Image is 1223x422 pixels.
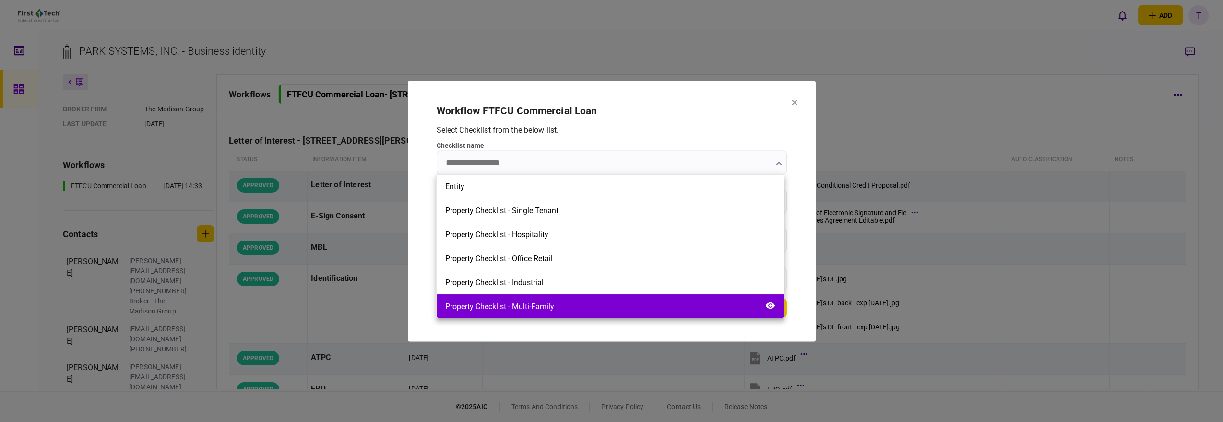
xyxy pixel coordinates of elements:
div: Property Checklist - Industrial [445,278,544,287]
div: Property Checklist - Single Tenant [445,206,558,215]
div: Entity [445,182,464,191]
button: Entitynameupload typeE-Sign ConsentEditable PDFEIN LetterSimple uploadOrganization Documents for ... [437,174,784,198]
button: Property Checklist - Hospitalitynameupload typeOrganization Documents for Borrowing EntitySimple ... [437,222,784,246]
div: Property Checklist - Hospitality [445,230,548,239]
button: Property Checklist - Multi-Family [437,294,784,318]
button: Property Checklist - Industrialnameupload type [437,270,784,294]
button: Property Checklist - Single Tenantnameupload typeOrganization Documents for Borrowing EntitySimpl... [437,198,784,222]
button: Property Checklist - Office Retailnameupload typeOrganization Documents for Borrowing EntitySimpl... [437,246,784,270]
div: Property Checklist - Office Retail [445,254,553,263]
div: Property Checklist - Multi-Family [445,302,554,311]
